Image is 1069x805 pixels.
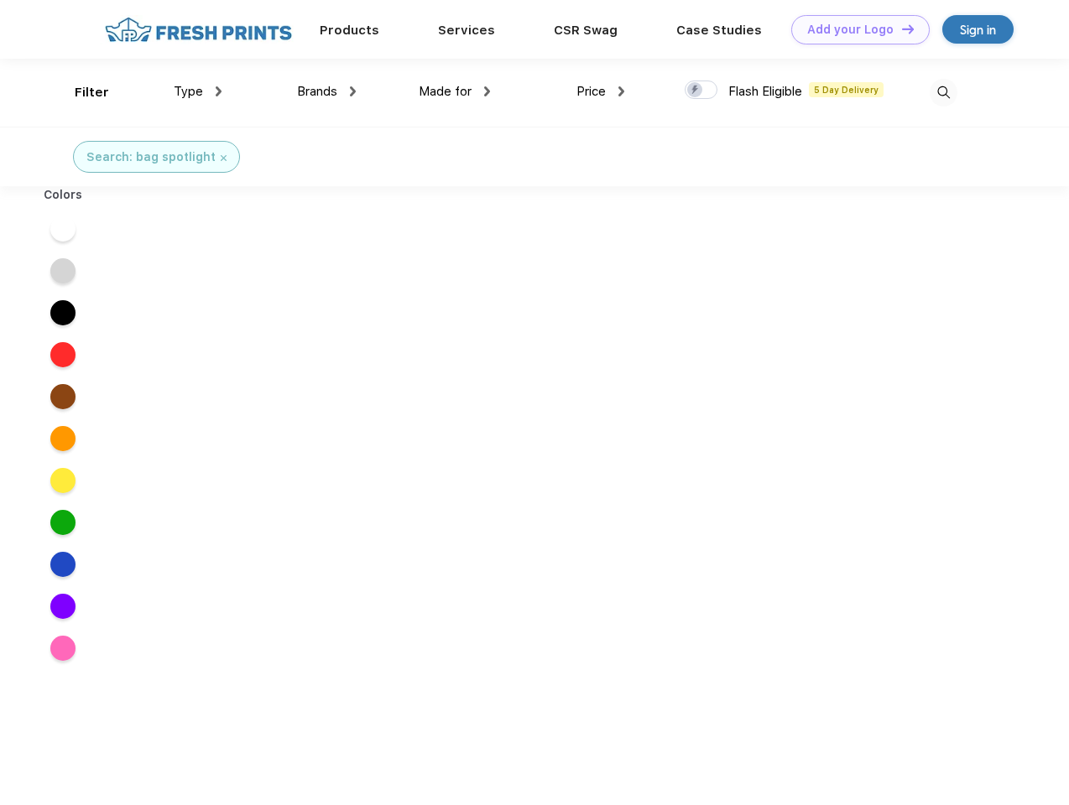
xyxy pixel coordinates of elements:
[728,84,802,99] span: Flash Eligible
[297,84,337,99] span: Brands
[930,79,957,106] img: desktop_search.svg
[807,23,894,37] div: Add your Logo
[174,84,203,99] span: Type
[350,86,356,96] img: dropdown.png
[216,86,222,96] img: dropdown.png
[902,24,914,34] img: DT
[221,155,227,161] img: filter_cancel.svg
[960,20,996,39] div: Sign in
[100,15,297,44] img: fo%20logo%202.webp
[576,84,606,99] span: Price
[618,86,624,96] img: dropdown.png
[31,186,96,204] div: Colors
[942,15,1014,44] a: Sign in
[809,82,884,97] span: 5 Day Delivery
[75,83,109,102] div: Filter
[320,23,379,38] a: Products
[86,148,216,166] div: Search: bag spotlight
[484,86,490,96] img: dropdown.png
[419,84,472,99] span: Made for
